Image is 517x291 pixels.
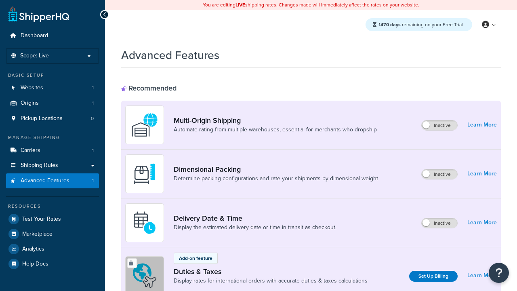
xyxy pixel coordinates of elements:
[121,47,219,63] h1: Advanced Features
[130,111,159,139] img: WatD5o0RtDAAAAAElFTkSuQmCC
[21,84,43,91] span: Websites
[235,1,245,8] b: LIVE
[91,115,94,122] span: 0
[174,126,377,134] a: Automate rating from multiple warehouses, essential for merchants who dropship
[6,173,99,188] li: Advanced Features
[6,212,99,226] a: Test Your Rates
[121,84,177,93] div: Recommended
[6,80,99,95] li: Websites
[6,28,99,43] a: Dashboard
[6,203,99,210] div: Resources
[467,119,497,131] a: Learn More
[174,116,377,125] a: Multi-Origin Shipping
[422,169,457,179] label: Inactive
[489,263,509,283] button: Open Resource Center
[174,214,336,223] a: Delivery Date & Time
[6,143,99,158] li: Carriers
[6,143,99,158] a: Carriers1
[92,100,94,107] span: 1
[467,270,497,281] a: Learn More
[422,120,457,130] label: Inactive
[378,21,401,28] strong: 1470 days
[378,21,463,28] span: remaining on your Free Trial
[22,261,48,268] span: Help Docs
[22,216,61,223] span: Test Your Rates
[174,267,368,276] a: Duties & Taxes
[6,80,99,95] a: Websites1
[130,160,159,188] img: DTVBYsAAAAAASUVORK5CYII=
[467,168,497,179] a: Learn More
[21,32,48,39] span: Dashboard
[6,134,99,141] div: Manage Shipping
[174,224,336,232] a: Display the estimated delivery date or time in transit as checkout.
[174,165,378,174] a: Dimensional Packing
[22,246,44,253] span: Analytics
[130,209,159,237] img: gfkeb5ejjkALwAAAABJRU5ErkJggg==
[174,277,368,285] a: Display rates for international orders with accurate duties & taxes calculations
[92,147,94,154] span: 1
[92,177,94,184] span: 1
[6,158,99,173] a: Shipping Rules
[6,173,99,188] a: Advanced Features1
[21,147,40,154] span: Carriers
[409,271,458,282] a: Set Up Billing
[6,72,99,79] div: Basic Setup
[21,115,63,122] span: Pickup Locations
[92,84,94,91] span: 1
[422,218,457,228] label: Inactive
[6,96,99,111] li: Origins
[22,231,53,238] span: Marketplace
[179,255,212,262] p: Add-on feature
[6,96,99,111] a: Origins1
[6,242,99,256] a: Analytics
[6,111,99,126] a: Pickup Locations0
[21,100,39,107] span: Origins
[467,217,497,228] a: Learn More
[6,227,99,241] a: Marketplace
[20,53,49,59] span: Scope: Live
[174,175,378,183] a: Determine packing configurations and rate your shipments by dimensional weight
[6,257,99,271] a: Help Docs
[21,162,58,169] span: Shipping Rules
[21,177,69,184] span: Advanced Features
[6,111,99,126] li: Pickup Locations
